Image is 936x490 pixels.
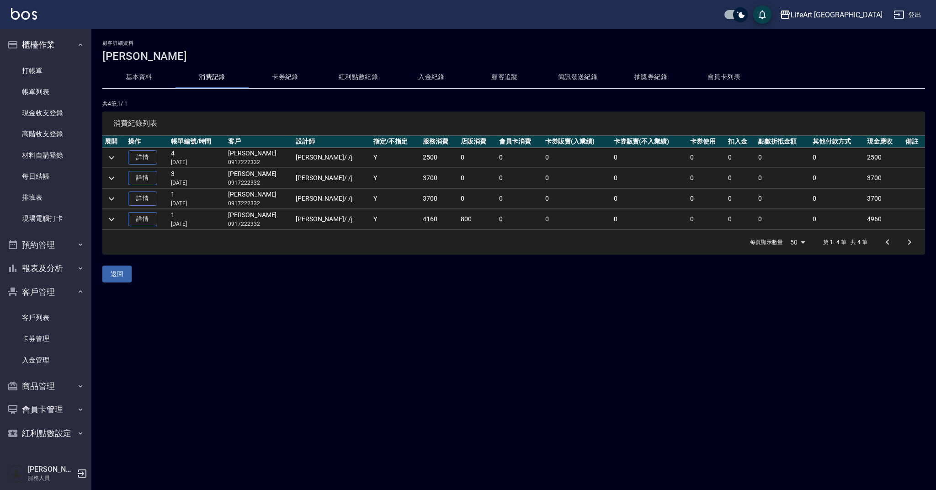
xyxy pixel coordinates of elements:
div: 50 [787,230,808,255]
button: LifeArt [GEOGRAPHIC_DATA] [776,5,886,24]
td: 1 [169,189,226,209]
td: 0 [688,209,726,229]
td: 4160 [420,209,459,229]
a: 帳單列表 [4,81,88,102]
td: 0 [756,209,810,229]
td: 3 [169,168,226,188]
p: 0917222332 [228,199,291,208]
td: 0 [810,209,865,229]
td: [PERSON_NAME] / /j [293,209,371,229]
p: 每頁顯示數量 [750,238,783,246]
td: [PERSON_NAME] [226,209,293,229]
td: 0 [543,189,611,209]
td: 0 [497,209,543,229]
td: 0 [810,189,865,209]
button: 簡訊發送紀錄 [541,66,614,88]
td: 4960 [865,209,903,229]
a: 詳情 [128,171,157,185]
th: 點數折抵金額 [756,136,810,148]
button: 櫃檯作業 [4,33,88,57]
th: 卡券使用 [688,136,726,148]
button: 會員卡列表 [687,66,760,88]
td: 3700 [420,189,459,209]
td: [PERSON_NAME] / /j [293,189,371,209]
img: Logo [11,8,37,20]
button: 紅利點數設定 [4,421,88,445]
td: 0 [756,168,810,188]
td: 4 [169,148,226,168]
td: 0 [756,189,810,209]
td: 0 [726,209,756,229]
button: 客戶管理 [4,280,88,304]
button: expand row [105,151,118,165]
th: 卡券販賣(入業績) [543,136,611,148]
th: 會員卡消費 [497,136,543,148]
td: 0 [497,189,543,209]
td: 0 [543,148,611,168]
th: 備註 [903,136,925,148]
p: [DATE] [171,179,223,187]
td: 0 [497,148,543,168]
th: 店販消費 [458,136,497,148]
td: [PERSON_NAME] [226,168,293,188]
td: [PERSON_NAME] [226,189,293,209]
td: 3700 [420,168,459,188]
td: [PERSON_NAME] / /j [293,148,371,168]
button: 會員卡管理 [4,398,88,421]
a: 詳情 [128,150,157,165]
button: 入金紀錄 [395,66,468,88]
button: save [753,5,771,24]
td: 0 [688,148,726,168]
button: 登出 [890,6,925,23]
td: 0 [810,168,865,188]
p: [DATE] [171,158,223,166]
td: 0 [458,168,497,188]
button: expand row [105,192,118,206]
td: Y [371,189,420,209]
button: 基本資料 [102,66,175,88]
td: 0 [756,148,810,168]
p: 0917222332 [228,220,291,228]
td: 0 [612,148,688,168]
h2: 顧客詳細資料 [102,40,925,46]
a: 打帳單 [4,60,88,81]
button: 預約管理 [4,233,88,257]
th: 帳單編號/時間 [169,136,226,148]
td: 3700 [865,168,903,188]
button: 返回 [102,266,132,282]
td: [PERSON_NAME] [226,148,293,168]
a: 入金管理 [4,350,88,371]
div: LifeArt [GEOGRAPHIC_DATA] [791,9,883,21]
button: 卡券紀錄 [249,66,322,88]
td: 0 [726,148,756,168]
p: 第 1–4 筆 共 4 筆 [823,238,867,246]
td: 0 [688,189,726,209]
td: Y [371,209,420,229]
th: 扣入金 [726,136,756,148]
button: 報表及分析 [4,256,88,280]
p: 共 4 筆, 1 / 1 [102,100,925,108]
a: 排班表 [4,187,88,208]
a: 卡券管理 [4,328,88,349]
td: 0 [726,168,756,188]
p: 服務人員 [28,474,74,482]
th: 展開 [102,136,126,148]
a: 材料自購登錄 [4,145,88,166]
td: 0 [543,168,611,188]
a: 客戶列表 [4,307,88,328]
a: 每日結帳 [4,166,88,187]
span: 消費紀錄列表 [113,119,914,128]
th: 其他付款方式 [810,136,865,148]
a: 高階收支登錄 [4,123,88,144]
p: 0917222332 [228,158,291,166]
h3: [PERSON_NAME] [102,50,925,63]
a: 詳情 [128,192,157,206]
button: 紅利點數紀錄 [322,66,395,88]
a: 現金收支登錄 [4,102,88,123]
button: 顧客追蹤 [468,66,541,88]
p: [DATE] [171,220,223,228]
h5: [PERSON_NAME] [28,465,74,474]
td: 0 [497,168,543,188]
td: 0 [612,168,688,188]
p: [DATE] [171,199,223,208]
